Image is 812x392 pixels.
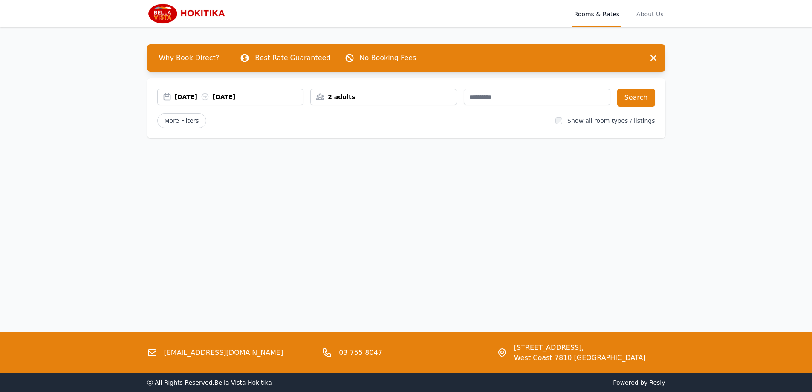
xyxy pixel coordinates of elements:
span: Powered by [410,378,665,387]
button: Search [617,89,655,107]
span: Why Book Direct? [152,49,226,67]
a: [EMAIL_ADDRESS][DOMAIN_NAME] [164,348,283,358]
span: More Filters [157,113,206,128]
label: Show all room types / listings [567,117,655,124]
p: No Booking Fees [360,53,416,63]
div: 2 adults [311,93,457,101]
div: [DATE] [DATE] [175,93,303,101]
a: 03 755 8047 [339,348,382,358]
span: West Coast 7810 [GEOGRAPHIC_DATA] [514,353,646,363]
span: [STREET_ADDRESS], [514,343,646,353]
img: Bella Vista Hokitika [147,3,229,24]
span: ⓒ All Rights Reserved. Bella Vista Hokitika [147,379,272,386]
p: Best Rate Guaranteed [255,53,330,63]
a: Resly [649,379,665,386]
